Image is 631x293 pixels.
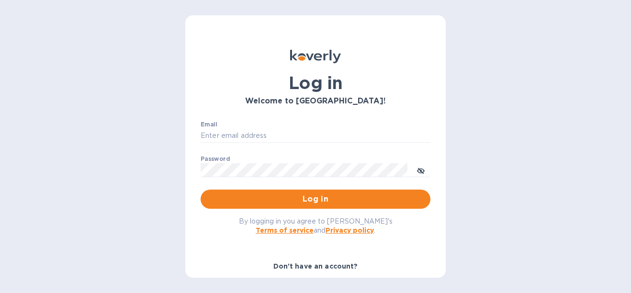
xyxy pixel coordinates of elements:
[239,217,393,234] span: By logging in you agree to [PERSON_NAME]'s and .
[290,50,341,63] img: Koverly
[273,262,358,270] b: Don't have an account?
[201,73,430,93] h1: Log in
[208,193,423,205] span: Log in
[411,160,430,180] button: toggle password visibility
[201,97,430,106] h3: Welcome to [GEOGRAPHIC_DATA]!
[201,122,217,127] label: Email
[201,129,430,143] input: Enter email address
[201,190,430,209] button: Log in
[256,226,314,234] a: Terms of service
[326,226,374,234] a: Privacy policy
[201,156,230,162] label: Password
